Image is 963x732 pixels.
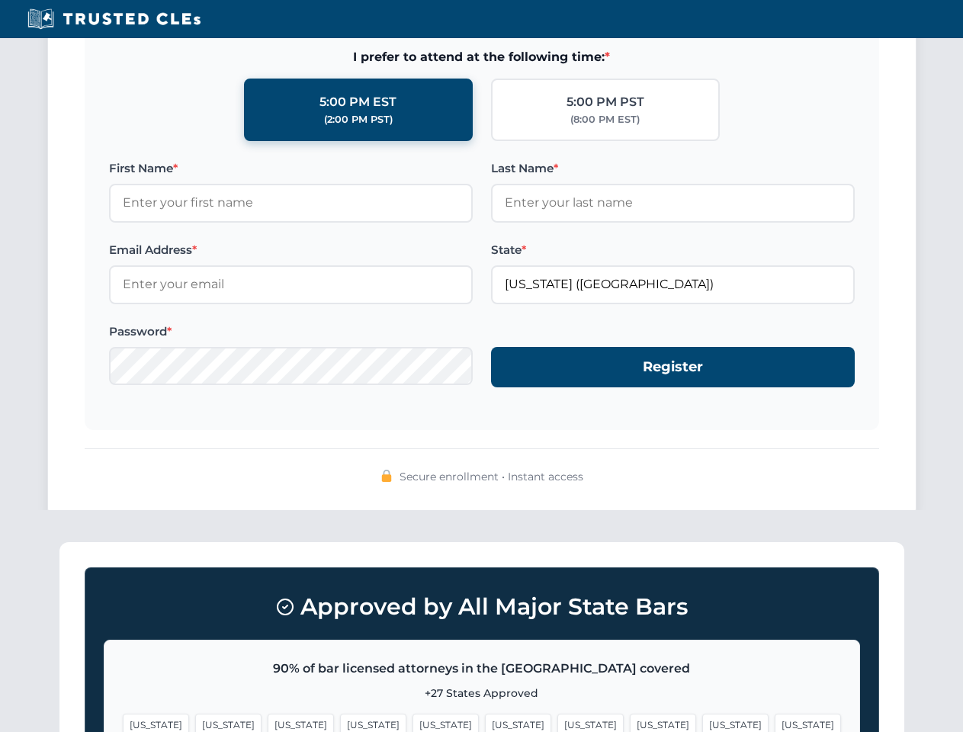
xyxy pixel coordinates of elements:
[324,112,393,127] div: (2:00 PM PST)
[567,92,644,112] div: 5:00 PM PST
[109,323,473,341] label: Password
[109,241,473,259] label: Email Address
[123,685,841,701] p: +27 States Approved
[380,470,393,482] img: 🔒
[319,92,396,112] div: 5:00 PM EST
[491,265,855,303] input: Florida (FL)
[491,241,855,259] label: State
[109,265,473,303] input: Enter your email
[109,47,855,67] span: I prefer to attend at the following time:
[23,8,205,30] img: Trusted CLEs
[491,159,855,178] label: Last Name
[123,659,841,679] p: 90% of bar licensed attorneys in the [GEOGRAPHIC_DATA] covered
[109,159,473,178] label: First Name
[104,586,860,628] h3: Approved by All Major State Bars
[570,112,640,127] div: (8:00 PM EST)
[400,468,583,485] span: Secure enrollment • Instant access
[109,184,473,222] input: Enter your first name
[491,184,855,222] input: Enter your last name
[491,347,855,387] button: Register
